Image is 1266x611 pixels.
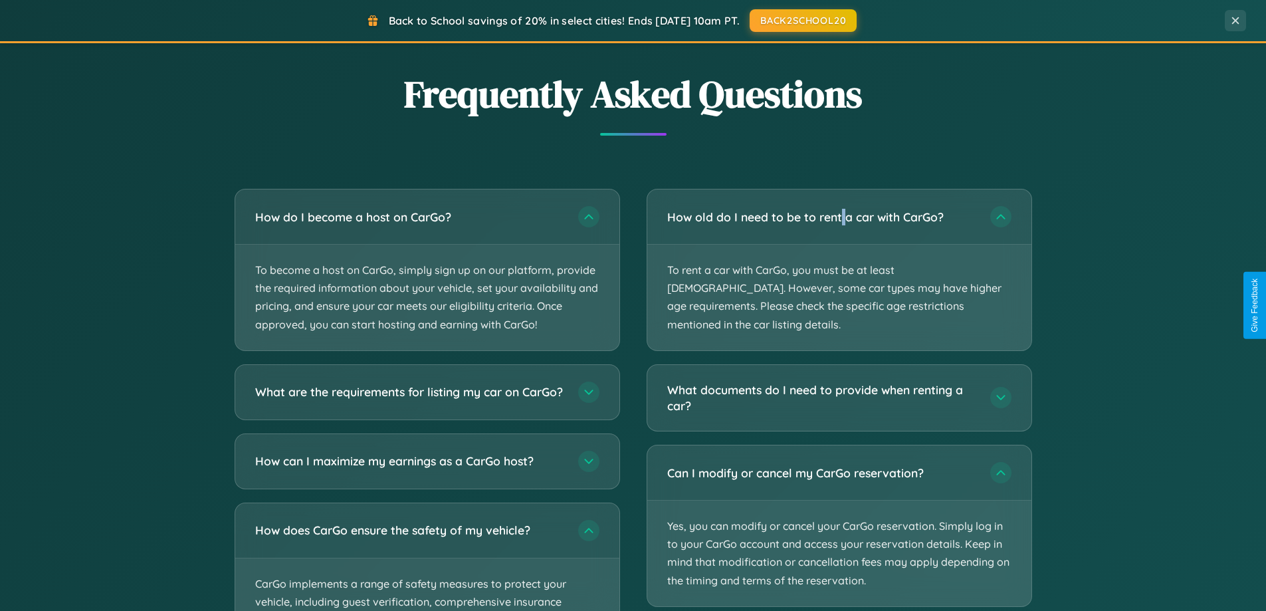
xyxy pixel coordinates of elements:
p: To rent a car with CarGo, you must be at least [DEMOGRAPHIC_DATA]. However, some car types may ha... [647,245,1031,350]
p: Yes, you can modify or cancel your CarGo reservation. Simply log in to your CarGo account and acc... [647,501,1031,606]
h3: How does CarGo ensure the safety of my vehicle? [255,522,565,539]
button: BACK2SCHOOL20 [750,9,857,32]
h3: Can I modify or cancel my CarGo reservation? [667,465,977,481]
h3: How do I become a host on CarGo? [255,209,565,225]
h3: What documents do I need to provide when renting a car? [667,382,977,414]
span: Back to School savings of 20% in select cities! Ends [DATE] 10am PT. [389,14,740,27]
h3: How can I maximize my earnings as a CarGo host? [255,453,565,469]
h3: How old do I need to be to rent a car with CarGo? [667,209,977,225]
h3: What are the requirements for listing my car on CarGo? [255,384,565,400]
div: Give Feedback [1250,279,1259,332]
h2: Frequently Asked Questions [235,68,1032,120]
p: To become a host on CarGo, simply sign up on our platform, provide the required information about... [235,245,619,350]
